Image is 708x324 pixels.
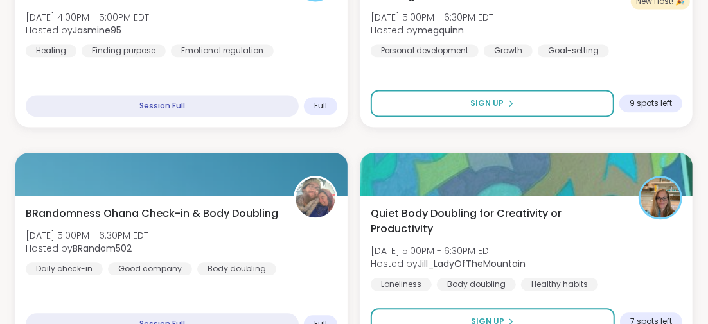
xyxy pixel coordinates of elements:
span: [DATE] 5:00PM - 6:30PM EDT [371,244,526,257]
div: Personal development [371,44,479,57]
img: Jill_LadyOfTheMountain [641,178,680,217]
span: [DATE] 5:00PM - 6:30PM EDT [26,229,148,242]
div: Finding purpose [82,44,166,57]
b: BRandom502 [73,242,132,255]
div: Healing [26,44,76,57]
b: megquinn [418,24,464,37]
span: Hosted by [371,24,493,37]
div: Emotional regulation [171,44,274,57]
span: Quiet Body Doubling for Creativity or Productivity [371,206,624,237]
span: BRandomness Ohana Check-in & Body Doubling [26,206,278,221]
b: Jasmine95 [73,24,121,37]
span: [DATE] 4:00PM - 5:00PM EDT [26,11,149,24]
span: Hosted by [26,242,148,255]
span: Sign Up [471,98,504,109]
span: [DATE] 5:00PM - 6:30PM EDT [371,11,493,24]
div: Body doubling [437,278,516,291]
span: Full [314,101,327,111]
span: Hosted by [371,257,526,270]
div: Growth [484,44,533,57]
span: Hosted by [26,24,149,37]
span: 9 spots left [630,98,672,108]
b: Jill_LadyOfTheMountain [418,257,526,270]
button: Sign Up [371,90,614,117]
div: Loneliness [371,278,432,291]
div: Daily check-in [26,262,103,275]
div: Goal-setting [538,44,609,57]
div: Session Full [26,95,299,117]
div: Good company [108,262,192,275]
div: Body doubling [197,262,276,275]
div: Healthy habits [521,278,598,291]
img: BRandom502 [296,178,335,217]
